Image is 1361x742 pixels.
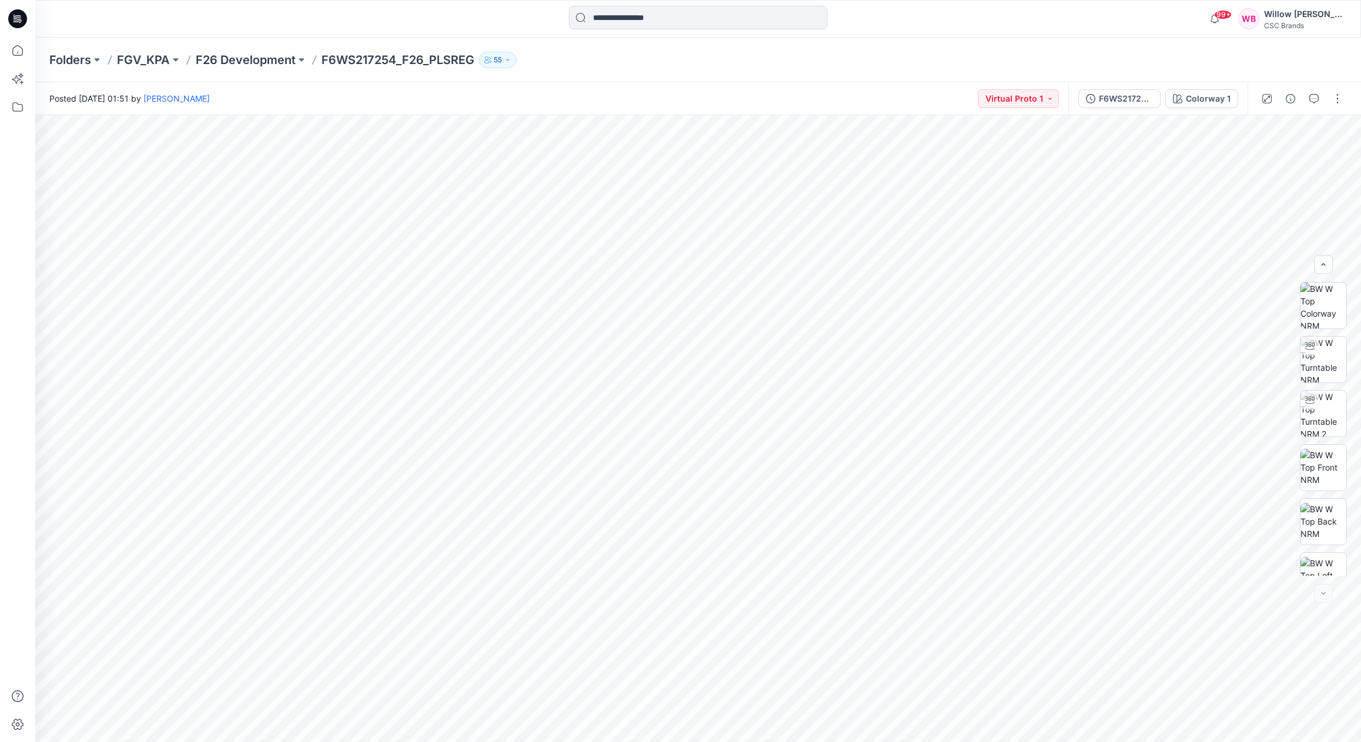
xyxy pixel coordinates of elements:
[1214,10,1232,19] span: 99+
[1300,337,1346,382] img: BW W Top Turntable NRM
[1264,21,1346,30] div: CSC Brands
[1238,8,1259,29] div: WB
[1078,89,1161,108] button: F6WS217254_F26_PLSREG
[196,52,296,68] a: F26 Development
[1264,7,1346,21] div: Willow [PERSON_NAME]
[1300,503,1346,540] img: BW W Top Back NRM
[479,52,517,68] button: 55
[49,52,91,68] a: Folders
[49,92,210,105] span: Posted [DATE] 01:51 by
[1300,557,1346,594] img: BW W Top Left NRM
[1099,92,1153,105] div: F6WS217254_F26_PLSREG
[1300,391,1346,437] img: BW W Top Turntable NRM 2
[1281,89,1300,108] button: Details
[1300,283,1346,328] img: BW W Top Colorway NRM
[494,53,502,66] p: 55
[1186,92,1231,105] div: Colorway 1
[1300,449,1346,486] img: BW W Top Front NRM
[321,52,474,68] p: F6WS217254_F26_PLSREG
[117,52,170,68] a: FGV_KPA
[143,93,210,103] a: [PERSON_NAME]
[1165,89,1238,108] button: Colorway 1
